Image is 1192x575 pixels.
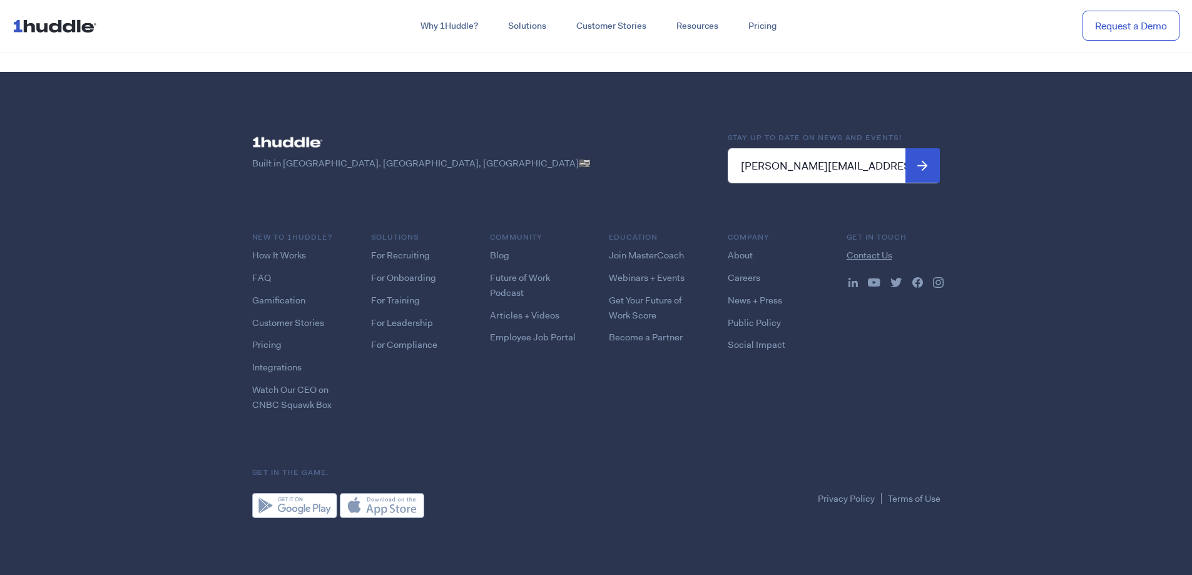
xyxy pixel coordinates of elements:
[912,277,923,288] img: ...
[252,132,327,152] img: ...
[728,148,940,183] input: Email
[868,278,880,287] img: ...
[371,317,433,329] a: For Leadership
[728,338,785,351] a: Social Impact
[490,232,584,243] h6: COMMUNITY
[252,157,703,170] p: Built in [GEOGRAPHIC_DATA]. [GEOGRAPHIC_DATA], [GEOGRAPHIC_DATA]
[609,331,683,343] a: Become a Partner
[848,278,858,287] img: ...
[252,272,271,284] a: FAQ
[252,317,324,329] a: Customer Stories
[890,278,902,287] img: ...
[728,132,940,144] h6: Stay up to date on news and events!
[728,249,753,262] a: About
[490,249,509,262] a: Blog
[609,249,684,262] a: Join MasterCoach
[579,157,591,170] span: 🇺🇸
[728,272,760,284] a: Careers
[493,15,561,38] a: Solutions
[252,232,346,243] h6: NEW TO 1HUDDLE?
[13,14,102,38] img: ...
[490,272,550,299] a: Future of Work Podcast
[609,294,682,322] a: Get Your Future of Work Score
[561,15,661,38] a: Customer Stories
[371,338,437,351] a: For Compliance
[609,232,703,243] h6: Education
[371,232,465,243] h6: Solutions
[818,492,875,505] a: Privacy Policy
[733,15,792,38] a: Pricing
[847,249,892,262] a: Contact Us
[371,294,420,307] a: For Training
[252,384,332,411] a: Watch Our CEO on CNBC Squawk Box
[252,493,337,518] img: Google Play Store
[905,148,940,183] input: Submit
[490,331,576,343] a: Employee Job Portal
[252,361,302,374] a: Integrations
[1082,11,1179,41] a: Request a Demo
[609,272,685,284] a: Webinars + Events
[340,493,424,518] img: Apple App Store
[490,309,559,322] a: Articles + Videos
[252,294,305,307] a: Gamification
[252,467,940,479] h6: Get in the game.
[728,232,822,243] h6: COMPANY
[661,15,733,38] a: Resources
[371,272,436,284] a: For Onboarding
[933,277,944,288] img: ...
[371,249,430,262] a: For Recruiting
[728,294,782,307] a: News + Press
[252,338,282,351] a: Pricing
[888,492,940,505] a: Terms of Use
[728,317,781,329] a: Public Policy
[847,232,940,243] h6: Get in Touch
[252,249,306,262] a: How It Works
[405,15,493,38] a: Why 1Huddle?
